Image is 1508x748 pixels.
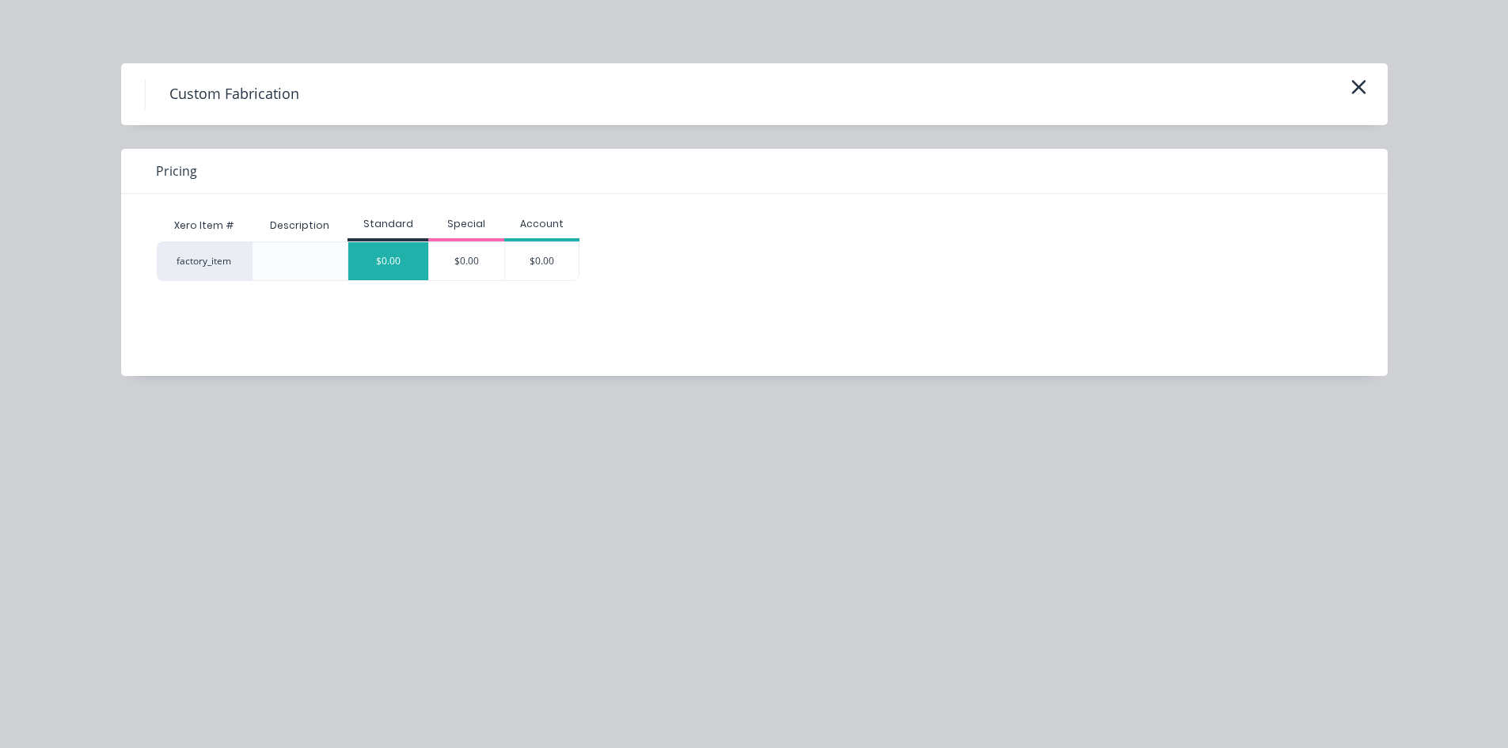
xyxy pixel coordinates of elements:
div: factory_item [157,241,252,281]
div: $0.00 [429,242,504,280]
div: Account [504,217,580,231]
div: Standard [348,217,428,231]
div: Special [428,217,504,231]
div: $0.00 [505,242,579,280]
span: Pricing [156,161,197,180]
h4: Custom Fabrication [145,79,323,109]
div: $0.00 [348,242,428,280]
div: Xero Item # [157,210,252,241]
div: Description [257,206,342,245]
